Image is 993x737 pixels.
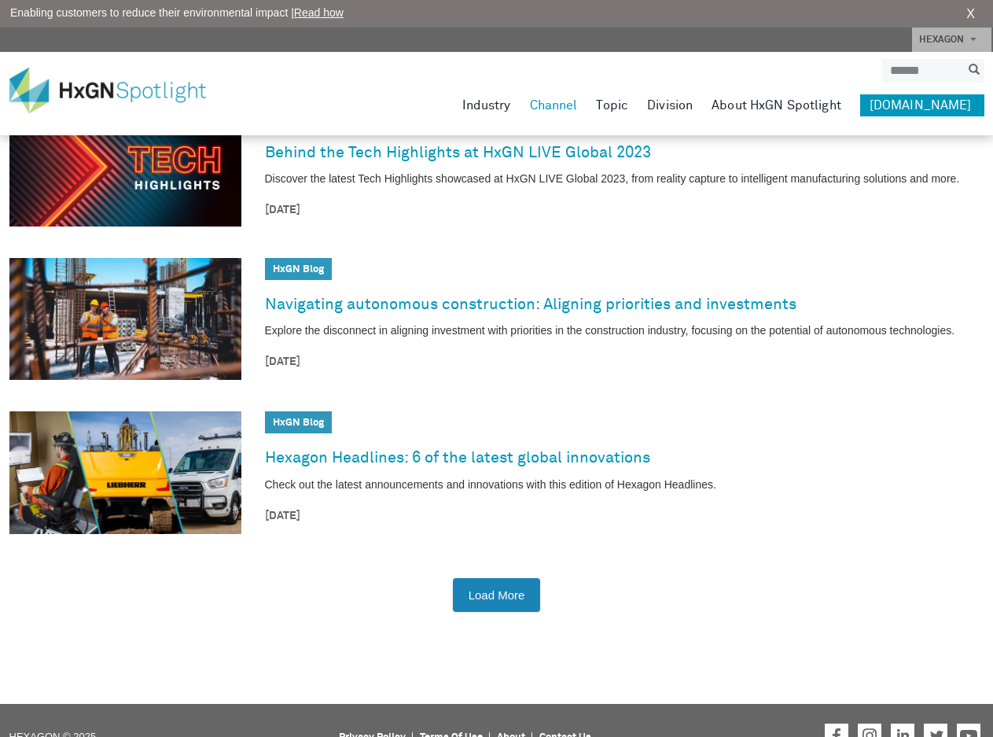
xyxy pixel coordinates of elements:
p: Check out the latest announcements and innovations with this edition of Hexagon Headlines. [265,477,984,492]
a: HEXAGON [912,28,991,52]
p: Discover the latest Tech Highlights showcased at HxGN LIVE Global 2023, from reality capture to i... [265,171,984,186]
img: Navigating autonomous construction: Aligning priorities and investments [9,258,241,380]
a: About HxGN Spotlight [712,94,841,116]
a: X [966,5,975,24]
a: HxGN Blog [273,264,324,275]
a: Division [647,94,693,116]
img: Behind the Tech Highlights at HxGN LIVE Global 2023 [9,106,241,227]
a: Topic [596,94,628,116]
span: Enabling customers to reduce their environmental impact | [10,5,344,21]
p: Explore the disconnect in aligning investment with priorities in the construction industry, focus... [265,323,984,338]
a: Hexagon Headlines: 6 of the latest global innovations [265,445,650,470]
a: Behind the Tech Highlights at HxGN LIVE Global 2023 [265,140,651,165]
a: Channel [530,94,578,116]
img: Hexagon Headlines: 6 of the latest global innovations [9,411,241,533]
a: HxGN Blog [273,418,324,428]
img: HxGN Spotlight [9,68,230,113]
a: Read how [294,6,344,19]
time: [DATE] [265,354,984,370]
button: Load More [453,578,541,612]
a: [DOMAIN_NAME] [860,94,984,116]
time: [DATE] [265,202,984,219]
time: [DATE] [265,508,984,525]
a: Industry [462,94,511,116]
a: Navigating autonomous construction: Aligning priorities and investments [265,292,796,317]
